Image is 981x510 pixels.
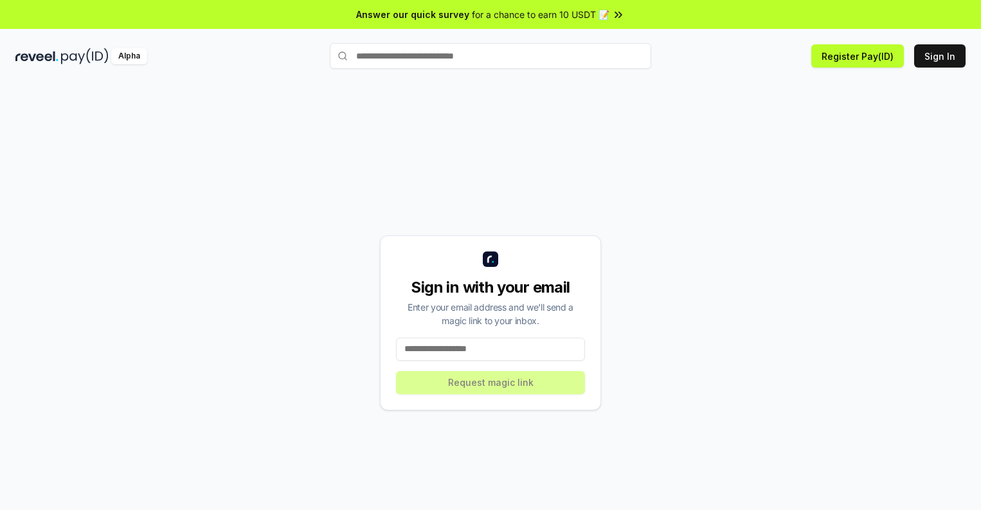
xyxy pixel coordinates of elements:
div: Alpha [111,48,147,64]
img: reveel_dark [15,48,59,64]
img: pay_id [61,48,109,64]
span: for a chance to earn 10 USDT 📝 [472,8,609,21]
button: Sign In [914,44,966,68]
div: Sign in with your email [396,277,585,298]
span: Answer our quick survey [356,8,469,21]
img: logo_small [483,251,498,267]
div: Enter your email address and we’ll send a magic link to your inbox. [396,300,585,327]
button: Register Pay(ID) [811,44,904,68]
